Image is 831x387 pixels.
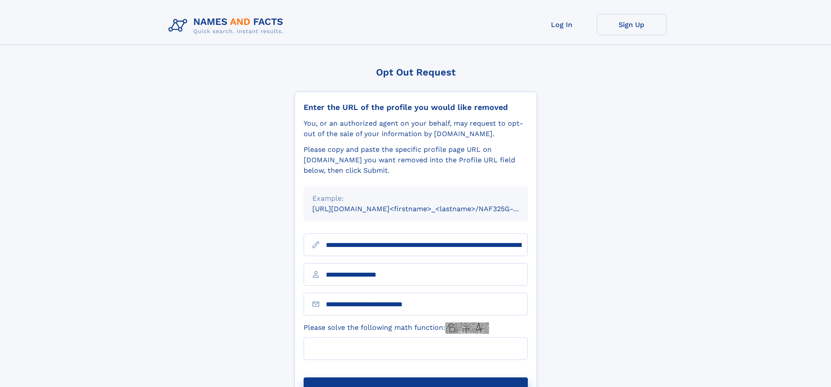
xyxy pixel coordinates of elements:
label: Please solve the following math function: [304,322,489,334]
div: Please copy and paste the specific profile page URL on [DOMAIN_NAME] you want removed into the Pr... [304,144,528,176]
a: Log In [527,14,597,35]
div: Example: [312,193,519,204]
small: [URL][DOMAIN_NAME]<firstname>_<lastname>/NAF325G-xxxxxxxx [312,205,544,213]
div: Enter the URL of the profile you would like removed [304,103,528,112]
div: You, or an authorized agent on your behalf, may request to opt-out of the sale of your informatio... [304,118,528,139]
div: Opt Out Request [294,67,537,78]
a: Sign Up [597,14,667,35]
img: Logo Names and Facts [165,14,291,38]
